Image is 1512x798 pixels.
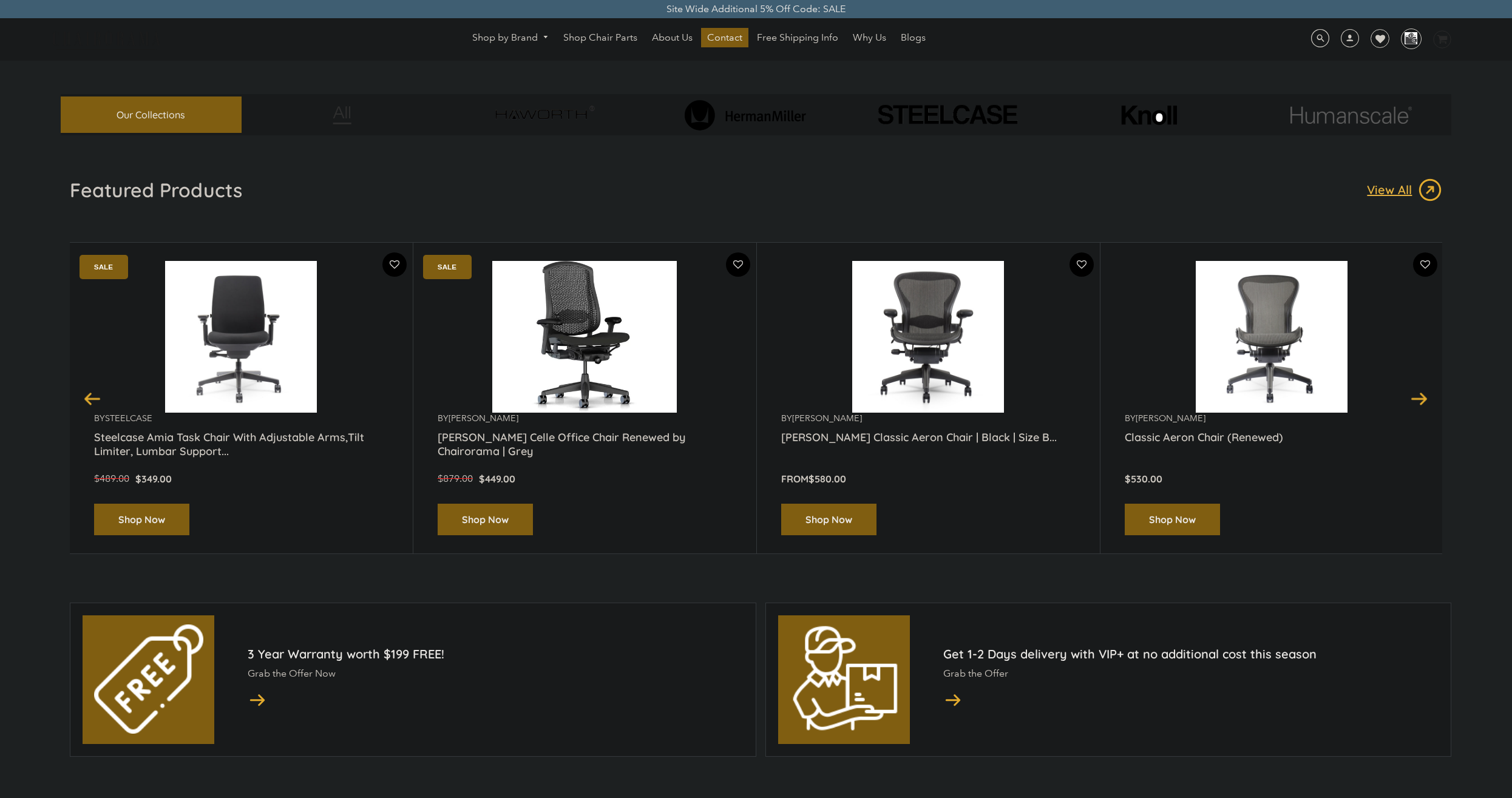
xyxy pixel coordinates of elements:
p: by [94,413,388,424]
img: PHOTO-2024-07-09-00-53-10-removebg-preview.png [850,101,1045,128]
p: by [438,413,732,424]
p: From [781,473,1076,485]
a: About Us [646,28,699,47]
img: free.png [94,624,203,734]
text: SALE [438,263,456,271]
img: image_11.png [1266,106,1436,124]
a: [PERSON_NAME] [1136,413,1205,424]
h2: 3 Year Warranty worth $199 FREE! [248,646,744,661]
h1: Featured Products [70,178,242,202]
a: Classic Aeron Chair (Renewed) - chairorama Classic Aeron Chair (Renewed) - chairorama [1125,261,1419,413]
img: Herman Miller Celle Office Chair Renewed by Chairorama | Grey - chairorama [438,261,732,413]
a: Herman Miller Celle Office Chair Renewed by Chairorama | Grey - chairorama Herman Miller Celle Of... [438,261,732,413]
span: $489.00 [94,473,129,484]
span: Why Us [853,32,886,44]
span: Contact [707,32,742,44]
p: View All [1367,182,1418,198]
span: $879.00 [438,473,473,484]
a: Free Shipping Info [751,28,844,47]
img: Classic Aeron Chair (Renewed) - chairorama [1125,261,1419,413]
a: [PERSON_NAME] [449,413,518,424]
a: [PERSON_NAME] [792,413,862,424]
iframe: Tidio Chat [1449,720,1507,777]
a: Featured Products [70,178,242,212]
a: Blogs [895,28,932,47]
span: $449.00 [479,473,515,485]
a: Why Us [847,28,892,47]
img: Amia Chair by chairorama.com [94,261,388,413]
img: image_8_173eb7e0-7579-41b4-bc8e-4ba0b8ba93e8.png [660,100,830,130]
text: SALE [94,263,113,271]
a: Classic Aeron Chair (Renewed) [1125,430,1419,461]
span: Shop Chair Parts [563,32,637,44]
a: Shop Now [94,504,189,536]
img: image_13.png [1418,178,1442,202]
button: Add To Wishlist [726,252,750,277]
img: image_10_1.png [1094,104,1204,126]
img: delivery-man.png [790,624,899,734]
a: Our Collections [61,96,242,134]
button: Add To Wishlist [382,252,407,277]
a: Shop Now [438,504,533,536]
span: Free Shipping Info [757,32,838,44]
p: Grab the Offer Now [248,668,744,680]
button: Next [1409,388,1430,409]
p: by [781,413,1076,424]
img: image_7_14f0750b-d084-457f-979a-a1ab9f6582c4.png [459,93,629,137]
nav: DesktopNavigation [219,28,1179,50]
img: image_14.png [248,689,267,709]
h2: Get 1-2 Days delivery with VIP+ at no additional cost this season [943,646,1439,661]
img: image_14.png [943,689,963,709]
a: Shop by Brand [466,29,555,47]
a: Contact [701,28,748,47]
button: Previous [82,388,103,409]
span: $530.00 [1125,473,1162,485]
button: Add To Wishlist [1413,252,1437,277]
p: Grab the Offer [943,668,1439,680]
a: Steelcase Amia Task Chair With Adjustable Arms,Tilt Limiter, Lumbar Support... [94,430,388,461]
a: Herman Miller Classic Aeron Chair | Black | Size B (Renewed) - chairorama Herman Miller Classic A... [781,261,1076,413]
a: Shop Chair Parts [557,28,643,47]
a: View All [1367,178,1442,202]
span: Blogs [901,32,926,44]
img: Herman Miller Classic Aeron Chair | Black | Size B (Renewed) - chairorama [781,261,1076,413]
img: WhatsApp_Image_2024-07-12_at_16.23.01.webp [1402,29,1420,47]
img: image_12.png [308,106,376,124]
span: About Us [652,32,693,44]
span: $349.00 [135,473,172,485]
a: Shop Now [1125,504,1220,536]
span: $580.00 [809,473,846,485]
button: Add To Wishlist [1070,252,1094,277]
p: by [1125,413,1419,424]
a: Shop Now [781,504,876,536]
a: [PERSON_NAME] Celle Office Chair Renewed by Chairorama | Grey [438,430,732,461]
a: Amia Chair by chairorama.com Renewed Amia Chair chairorama.com [94,261,388,413]
a: [PERSON_NAME] Classic Aeron Chair | Black | Size B... [781,430,1076,461]
a: Steelcase [105,413,152,424]
img: chairorama [46,29,167,50]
